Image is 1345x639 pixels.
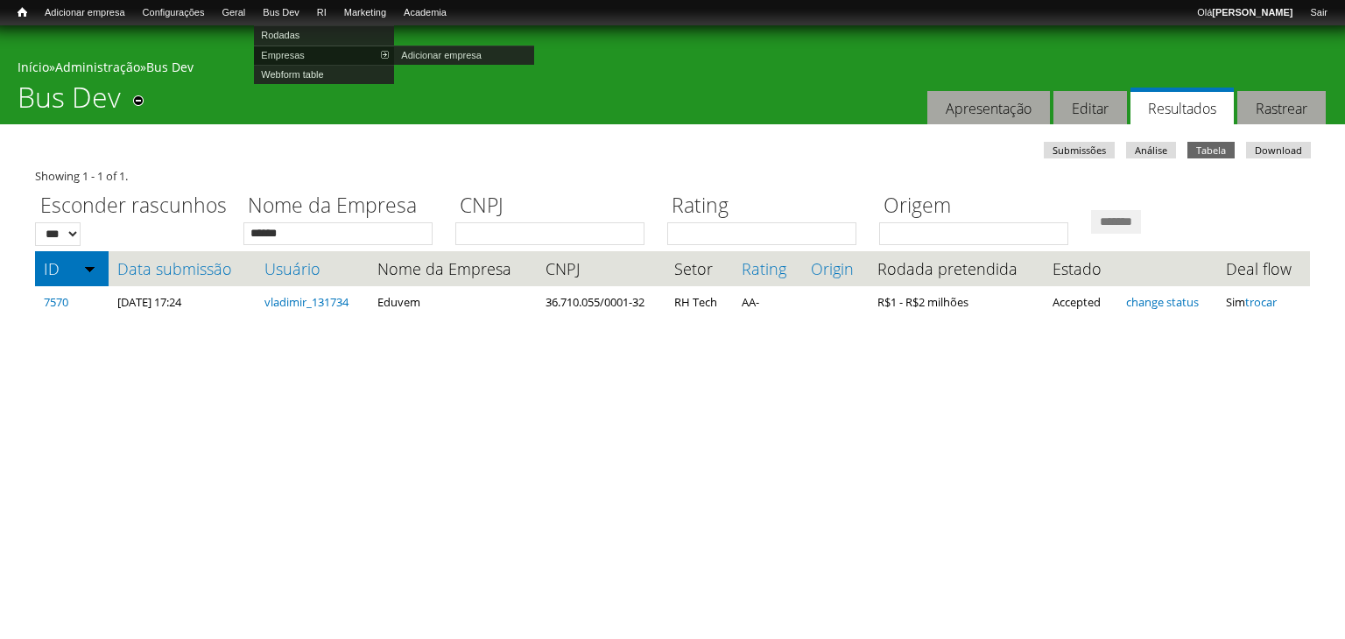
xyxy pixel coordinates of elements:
a: Usuário [264,260,360,277]
a: Marketing [335,4,395,22]
div: » » [18,59,1327,81]
strong: [PERSON_NAME] [1212,7,1292,18]
a: Editar [1053,91,1127,125]
a: Adicionar empresa [36,4,134,22]
a: Resultados [1130,88,1234,125]
label: Origem [879,191,1080,222]
a: Bus Dev [254,4,308,22]
td: [DATE] 17:24 [109,286,256,318]
th: CNPJ [537,251,666,286]
label: Esconder rascunhos [35,191,232,222]
a: RI [308,4,335,22]
th: Rodada pretendida [869,251,1044,286]
td: AA- [733,286,802,318]
img: ordem crescente [84,263,95,274]
a: Tabela [1187,142,1235,158]
a: Academia [395,4,455,22]
label: CNPJ [455,191,656,222]
a: Análise [1126,142,1176,158]
a: Início [9,4,36,21]
td: Eduvem [369,286,537,318]
a: Download [1246,142,1311,158]
th: Estado [1044,251,1117,286]
a: Bus Dev [146,59,194,75]
a: change status [1126,294,1199,310]
label: Rating [667,191,868,222]
a: Rastrear [1237,91,1326,125]
td: 36.710.055/0001-32 [537,286,666,318]
a: 7570 [44,294,68,310]
a: Submissões [1044,142,1115,158]
a: Geral [213,4,254,22]
a: Rating [742,260,793,277]
label: Nome da Empresa [243,191,444,222]
td: RH Tech [665,286,733,318]
a: ID [44,260,100,277]
div: Showing 1 - 1 of 1. [35,167,1310,185]
a: Administração [55,59,140,75]
h1: Bus Dev [18,81,121,124]
td: Accepted [1044,286,1117,318]
a: vladimir_131734 [264,294,349,310]
a: Configurações [134,4,214,22]
th: Deal flow [1217,251,1310,286]
th: Setor [665,251,733,286]
a: Data submissão [117,260,247,277]
a: Origin [811,260,861,277]
a: trocar [1245,294,1277,310]
th: Nome da Empresa [369,251,537,286]
td: Sim [1217,286,1310,318]
span: Início [18,6,27,18]
td: R$1 - R$2 milhões [869,286,1044,318]
a: Olá[PERSON_NAME] [1188,4,1301,22]
a: Sair [1301,4,1336,22]
a: Início [18,59,49,75]
a: Apresentação [927,91,1050,125]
